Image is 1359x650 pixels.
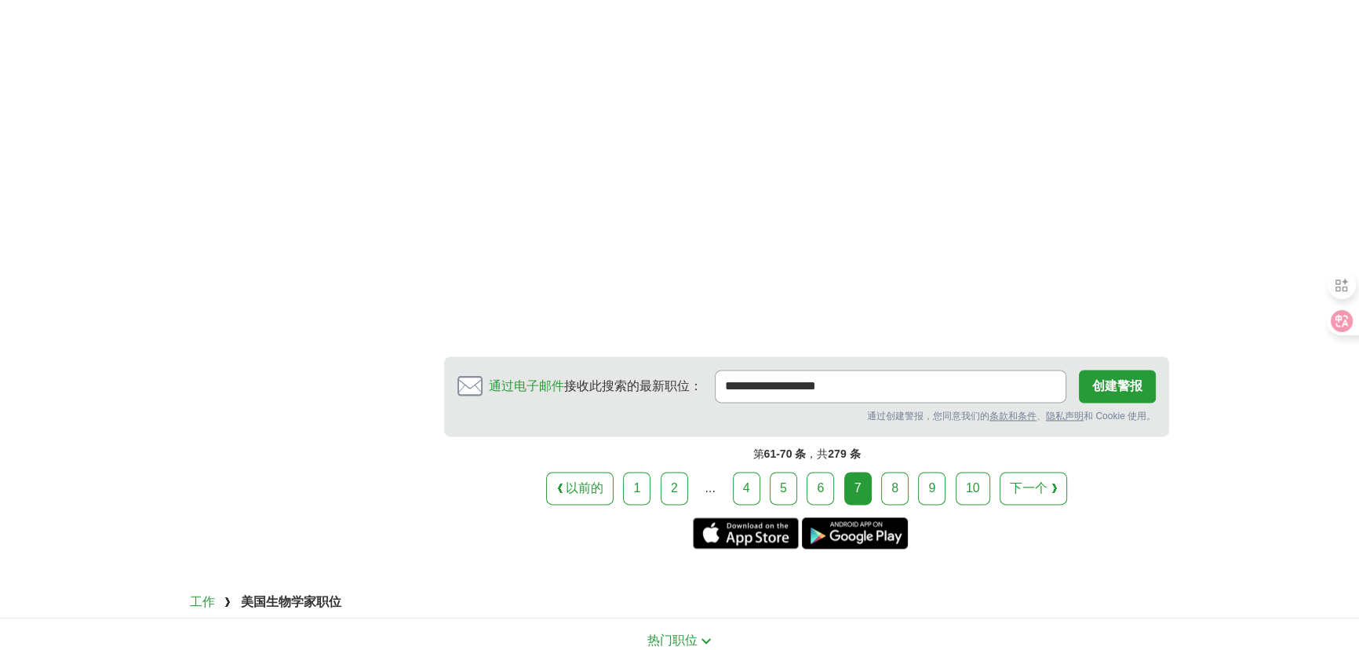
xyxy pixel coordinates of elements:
font: 7 [854,481,862,495]
font: 创建警报 [1092,379,1142,393]
font: 热门职位 [647,634,698,647]
font: 9 [928,481,935,495]
font: 279 条 [828,447,860,460]
a: 下一个 ❯ [1000,472,1067,505]
a: 8 [881,472,909,505]
font: ❮ 以前的 [556,481,603,495]
a: 条款和条件 [989,411,1037,422]
font: 8 [891,481,898,495]
a: 通过电子邮件 [489,379,564,393]
font: 下一个 ❯ [1010,481,1057,495]
a: 6 [807,472,834,505]
font: 10 [966,481,980,495]
a: 1 [623,472,650,505]
a: ❮ 以前的 [546,472,614,505]
font: 6 [817,481,824,495]
font: ： [690,379,702,393]
font: 第 [753,447,764,460]
a: 工作 [190,595,215,608]
button: 创建警报 [1079,370,1156,403]
a: 5 [770,472,797,505]
font: 2 [671,481,678,495]
a: 10 [956,472,990,505]
font: 、 [1037,411,1046,422]
a: 隐私声明 [1046,411,1084,422]
img: 切换图标 [701,637,712,645]
font: 61-70 条 [764,447,807,460]
font: 和 Cookie 使用。 [1084,411,1156,422]
a: 2 [661,472,688,505]
font: ❯ [224,595,231,608]
font: 4 [743,481,750,495]
font: 美国生物学家职位 [241,595,341,608]
font: ，共 [806,447,828,460]
font: 接收此搜索的最新职位 [564,379,690,393]
font: 1 [633,481,640,495]
a: 4 [733,472,760,505]
font: ... [705,481,715,495]
font: 5 [780,481,787,495]
a: 9 [918,472,945,505]
font: 通过创建警报，您同意我们的 [867,411,989,422]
